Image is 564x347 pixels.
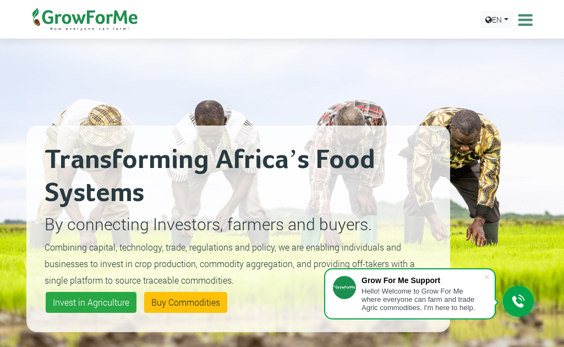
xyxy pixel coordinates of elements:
div: Grow For Me Support [362,276,484,285]
small: Combining capital, technology, trade, regulations and policy, we are enabling individuals and bus... [45,241,415,286]
a: Buy Commodities [144,292,227,313]
h2: Transforming Africa’s Food Systems [45,144,432,210]
a: EN [480,11,513,28]
div: Hello! Welcome to Grow For Me where everyone can farm and trade Agric commodities. I'm here to help. [362,287,484,312]
a: Invest in Agriculture [46,292,136,313]
p: By connecting Investors, farmers and buyers. [45,212,432,236]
